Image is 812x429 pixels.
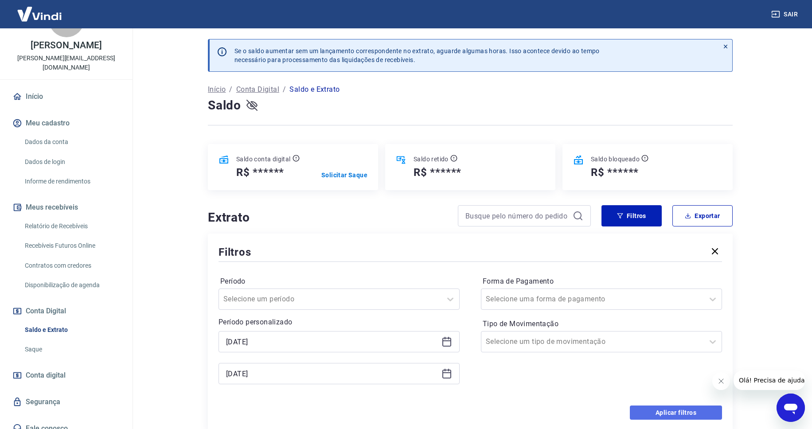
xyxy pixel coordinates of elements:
a: Conta Digital [236,84,279,95]
a: Contratos com credores [21,257,122,275]
p: Saldo bloqueado [591,155,640,164]
a: Dados da conta [21,133,122,151]
span: Conta digital [26,369,66,382]
a: Dados de login [21,153,122,171]
p: Saldo e Extrato [289,84,340,95]
label: Tipo de Movimentação [483,319,720,329]
a: Solicitar Saque [321,171,367,179]
input: Data final [226,367,438,380]
button: Meu cadastro [11,113,122,133]
button: Meus recebíveis [11,198,122,217]
a: Segurança [11,392,122,412]
p: [PERSON_NAME][EMAIL_ADDRESS][DOMAIN_NAME] [7,54,125,72]
label: Forma de Pagamento [483,276,720,287]
button: Aplicar filtros [630,406,722,420]
iframe: Fechar mensagem [712,372,730,390]
input: Data inicial [226,335,438,348]
p: Saldo conta digital [236,155,291,164]
p: [PERSON_NAME] [31,41,101,50]
p: Período personalizado [219,317,460,328]
a: Início [11,87,122,106]
img: Vindi [11,0,68,27]
label: Período [220,276,458,287]
a: Saque [21,340,122,359]
a: Conta digital [11,366,122,385]
h4: Saldo [208,97,241,114]
button: Conta Digital [11,301,122,321]
a: Recebíveis Futuros Online [21,237,122,255]
a: Informe de rendimentos [21,172,122,191]
p: / [283,84,286,95]
p: Se o saldo aumentar sem um lançamento correspondente no extrato, aguarde algumas horas. Isso acon... [234,47,600,64]
span: Olá! Precisa de ajuda? [5,6,74,13]
p: / [229,84,232,95]
input: Busque pelo número do pedido [465,209,569,222]
iframe: Botão para abrir a janela de mensagens [777,394,805,422]
iframe: Mensagem da empresa [734,370,805,390]
p: Saldo retido [414,155,449,164]
a: Disponibilização de agenda [21,276,122,294]
a: Relatório de Recebíveis [21,217,122,235]
h4: Extrato [208,209,447,226]
a: Saldo e Extrato [21,321,122,339]
button: Sair [769,6,801,23]
button: Exportar [672,205,733,226]
button: Filtros [601,205,662,226]
a: Início [208,84,226,95]
h5: Filtros [219,245,251,259]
